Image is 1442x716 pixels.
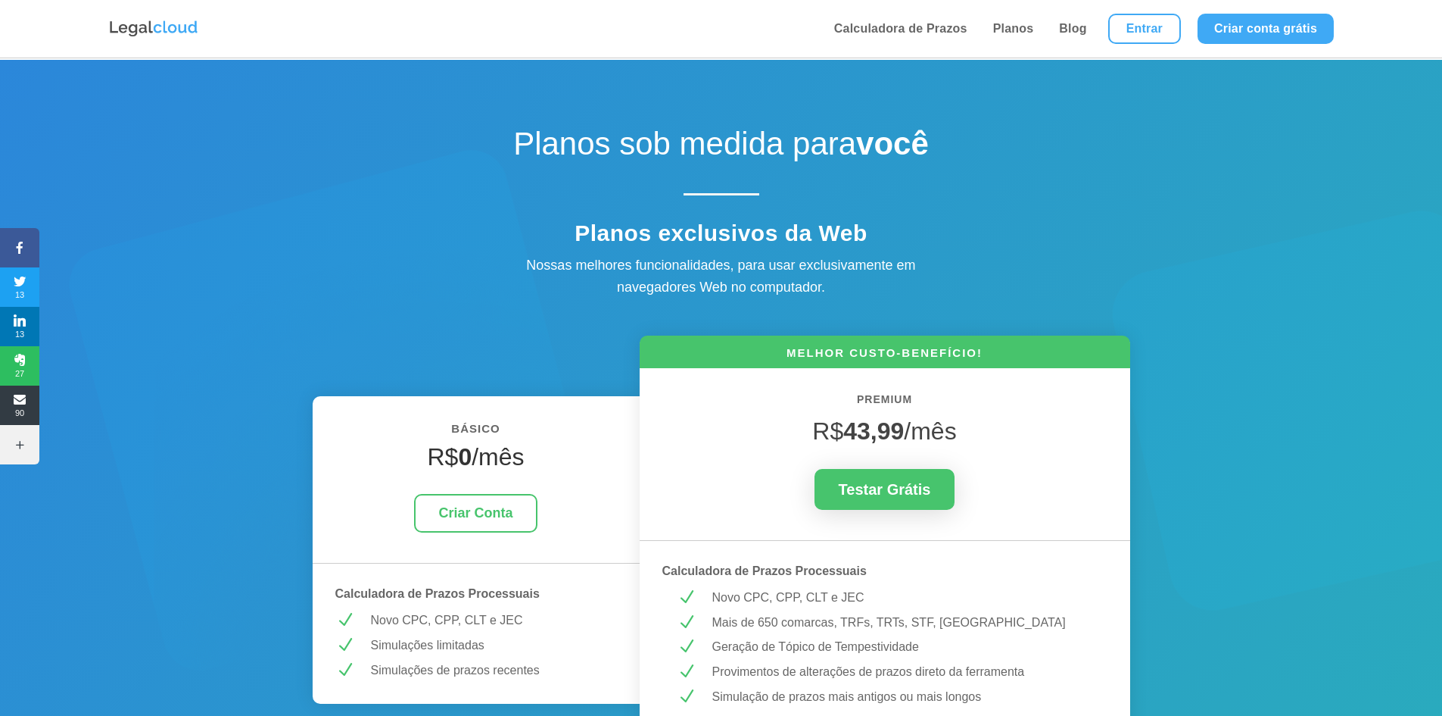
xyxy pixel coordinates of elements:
a: Entrar [1108,14,1181,44]
p: Simulações limitadas [371,636,617,655]
p: Simulações de prazos recentes [371,661,617,680]
p: Mais de 650 comarcas, TRFs, TRTs, STF, [GEOGRAPHIC_DATA] [712,613,1093,633]
span: N [335,611,354,630]
h1: Planos sob medida para [456,125,986,170]
h6: PREMIUM [662,391,1107,417]
strong: você [856,126,929,161]
span: N [677,637,696,656]
img: Logo da Legalcloud [108,19,199,39]
span: N [335,661,354,680]
h4: R$ /mês [335,442,617,479]
span: N [677,662,696,681]
span: N [677,588,696,607]
h4: Planos exclusivos da Web [456,220,986,255]
a: Testar Grátis [814,469,955,510]
a: Criar Conta [414,494,537,533]
h6: BÁSICO [335,419,617,446]
p: Novo CPC, CPP, CLT e JEC [371,611,617,630]
p: Provimentos de alterações de prazos direto da ferramenta [712,662,1093,682]
strong: Calculadora de Prazos Processuais [662,564,867,577]
a: Criar conta grátis [1198,14,1334,44]
strong: 43,99 [843,417,904,445]
span: N [677,613,696,632]
span: R$ /mês [812,417,956,445]
strong: Calculadora de Prazos Processuais [335,587,540,600]
p: Geração de Tópico de Tempestividade [712,637,1093,657]
span: N [335,636,354,655]
strong: 0 [458,443,472,471]
p: Novo CPC, CPP, CLT e JEC [712,588,1093,608]
p: Simulação de prazos mais antigos ou mais longos [712,687,1093,707]
h6: MELHOR CUSTO-BENEFÍCIO! [640,345,1130,368]
span: N [677,687,696,706]
div: Nossas melhores funcionalidades, para usar exclusivamente em navegadores Web no computador. [494,255,948,299]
